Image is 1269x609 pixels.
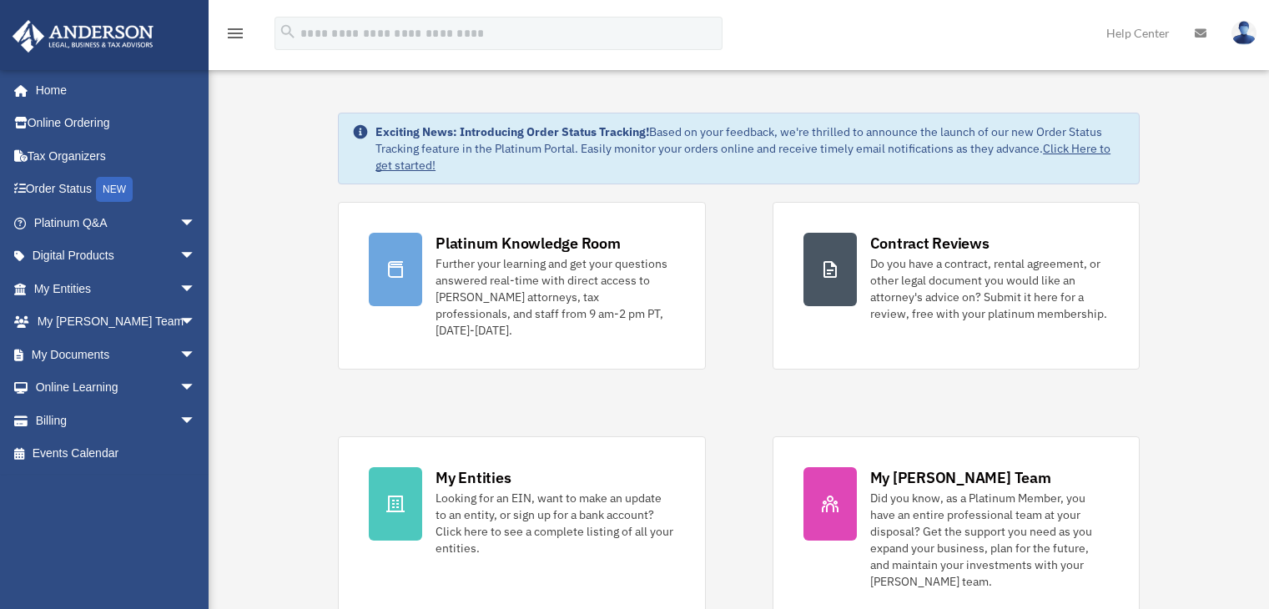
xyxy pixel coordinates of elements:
div: My [PERSON_NAME] Team [870,467,1051,488]
i: search [279,23,297,41]
a: Online Ordering [12,107,221,140]
a: Billingarrow_drop_down [12,404,221,437]
a: Home [12,73,213,107]
a: My Entitiesarrow_drop_down [12,272,221,305]
div: Platinum Knowledge Room [436,233,621,254]
span: arrow_drop_down [179,404,213,438]
a: Platinum Q&Aarrow_drop_down [12,206,221,239]
div: Based on your feedback, we're thrilled to announce the launch of our new Order Status Tracking fe... [375,123,1125,174]
img: Anderson Advisors Platinum Portal [8,20,159,53]
span: arrow_drop_down [179,239,213,274]
a: My [PERSON_NAME] Teamarrow_drop_down [12,305,221,339]
a: Events Calendar [12,437,221,471]
a: Online Learningarrow_drop_down [12,371,221,405]
a: Click Here to get started! [375,141,1110,173]
a: My Documentsarrow_drop_down [12,338,221,371]
a: Platinum Knowledge Room Further your learning and get your questions answered real-time with dire... [338,202,705,370]
strong: Exciting News: Introducing Order Status Tracking! [375,124,649,139]
div: My Entities [436,467,511,488]
a: menu [225,29,245,43]
img: User Pic [1231,21,1256,45]
div: Looking for an EIN, want to make an update to an entity, or sign up for a bank account? Click her... [436,490,674,556]
span: arrow_drop_down [179,338,213,372]
a: Order StatusNEW [12,173,221,207]
div: Do you have a contract, rental agreement, or other legal document you would like an attorney's ad... [870,255,1109,322]
i: menu [225,23,245,43]
div: Did you know, as a Platinum Member, you have an entire professional team at your disposal? Get th... [870,490,1109,590]
div: NEW [96,177,133,202]
span: arrow_drop_down [179,206,213,240]
div: Further your learning and get your questions answered real-time with direct access to [PERSON_NAM... [436,255,674,339]
span: arrow_drop_down [179,272,213,306]
span: arrow_drop_down [179,371,213,405]
a: Digital Productsarrow_drop_down [12,239,221,273]
a: Contract Reviews Do you have a contract, rental agreement, or other legal document you would like... [773,202,1140,370]
div: Contract Reviews [870,233,990,254]
a: Tax Organizers [12,139,221,173]
span: arrow_drop_down [179,305,213,340]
